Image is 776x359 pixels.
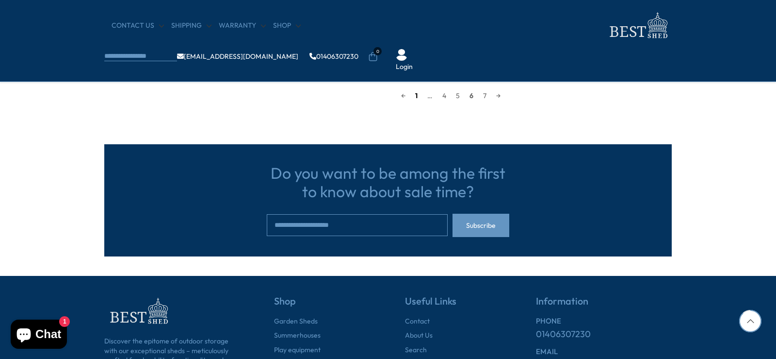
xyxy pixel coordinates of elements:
a: [EMAIL_ADDRESS][DOMAIN_NAME] [177,53,298,60]
a: 0 [368,52,378,62]
a: Shop [273,21,301,31]
a: 7 [478,88,491,103]
a: Garden Sheds [274,317,318,326]
h3: Do you want to be among the first to know about sale time? [267,164,509,201]
a: 5 [451,88,465,103]
a: 1 [410,88,422,103]
a: Summerhouses [274,331,321,341]
span: … [422,88,437,103]
a: Shipping [171,21,211,31]
img: User Icon [396,49,407,61]
img: logo [604,10,672,41]
a: About Us [405,331,433,341]
span: Subscribe [466,222,496,229]
h6: PHONE [536,317,672,325]
a: Play equipment [274,345,321,355]
a: ← [396,88,410,103]
h5: Information [536,295,672,317]
h5: Shop [274,295,371,317]
a: CONTACT US [112,21,164,31]
a: Warranty [219,21,266,31]
a: 4 [437,88,451,103]
a: 01406307230 [309,53,358,60]
span: 6 [465,88,478,103]
a: 01406307230 [536,328,591,340]
span: 0 [373,47,382,55]
img: footer-logo [104,295,172,327]
button: Subscribe [453,214,509,237]
a: → [491,88,505,103]
a: Search [405,345,427,355]
a: Login [396,62,413,72]
h5: Useful Links [405,295,502,317]
inbox-online-store-chat: Shopify online store chat [8,320,70,351]
a: Contact [405,317,430,326]
h6: EMAIL [536,347,672,356]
